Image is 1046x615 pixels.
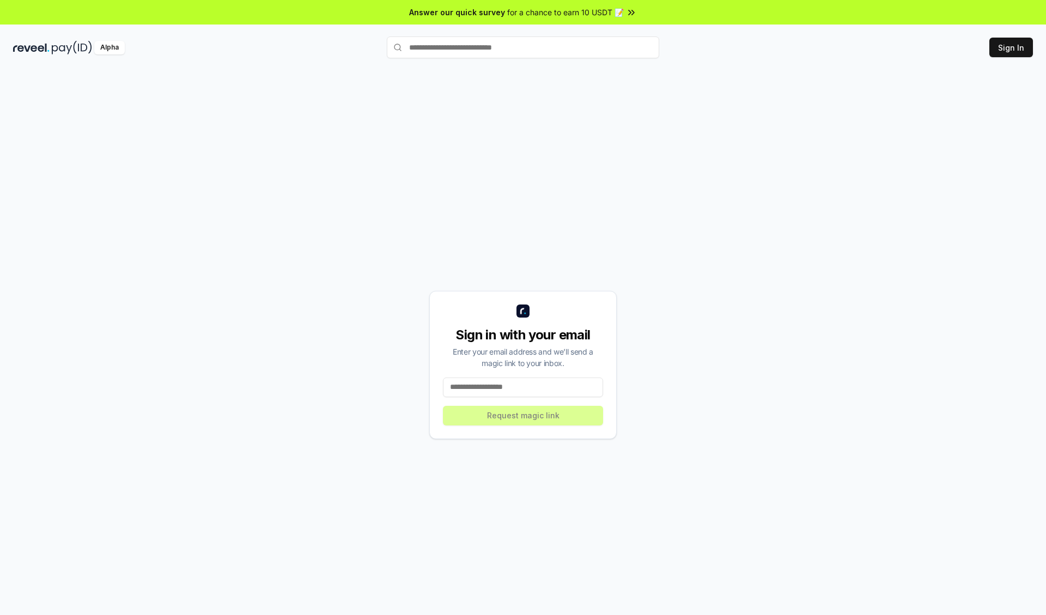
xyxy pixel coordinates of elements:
img: reveel_dark [13,41,50,54]
span: for a chance to earn 10 USDT 📝 [507,7,624,18]
button: Sign In [989,38,1033,57]
div: Alpha [94,41,125,54]
div: Sign in with your email [443,326,603,344]
div: Enter your email address and we’ll send a magic link to your inbox. [443,346,603,369]
span: Answer our quick survey [409,7,505,18]
img: logo_small [516,305,530,318]
img: pay_id [52,41,92,54]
